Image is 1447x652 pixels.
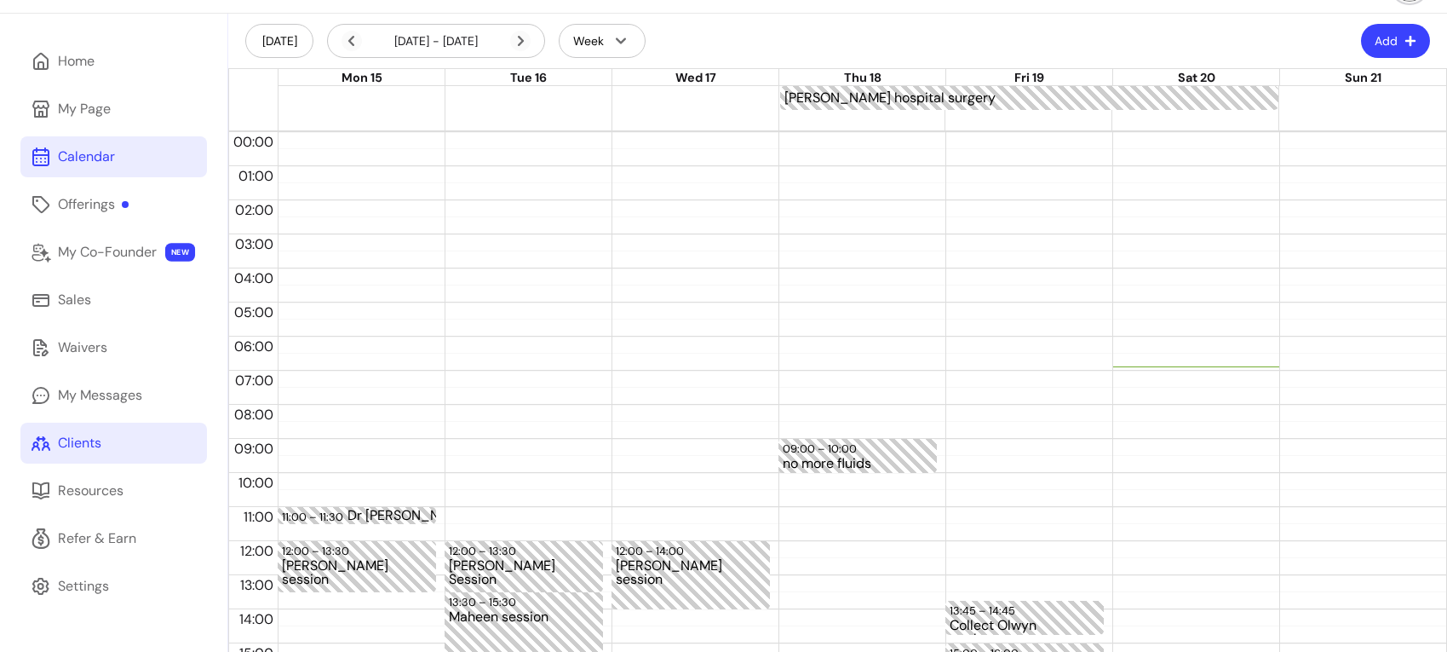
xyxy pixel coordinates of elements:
div: 09:00 – 10:00 [783,441,861,457]
button: Tue 16 [510,69,547,88]
div: Waivers [58,338,107,358]
span: Sun 21 [1345,70,1381,85]
div: 11:00 – 11:30Dr [PERSON_NAME] [278,507,436,524]
a: Home [20,41,207,82]
div: My Messages [58,385,142,406]
a: Clients [20,423,207,464]
div: 12:00 – 13:30[PERSON_NAME] Session [445,541,603,592]
a: My Messages [20,375,207,416]
span: 05:00 [230,303,278,321]
span: 00:00 [229,133,278,151]
div: My Page [58,99,111,119]
span: NEW [165,243,195,262]
a: Sales [20,280,207,320]
div: My Co-Founder [58,242,157,263]
div: Dr [PERSON_NAME] [347,509,497,522]
a: My Page [20,89,207,130]
div: 13:30 – 15:30 [449,594,520,610]
button: Wed 17 [675,69,716,88]
a: Waivers [20,327,207,368]
span: Thu 18 [844,70,881,85]
div: Calendar [58,147,115,167]
a: Settings [20,566,207,607]
div: Offerings [58,194,129,215]
div: Settings [58,576,109,597]
div: 11:00 – 11:30 [282,509,347,525]
a: Offerings [20,184,207,225]
span: Fri 19 [1014,70,1044,85]
button: Week [559,24,646,58]
a: Refer & Earn [20,518,207,559]
span: 03:00 [231,235,278,253]
div: 12:00 – 14:00[PERSON_NAME] session [612,541,770,609]
span: Mon 15 [342,70,382,85]
span: Sat 20 [1178,70,1215,85]
div: no more fluids [783,457,933,471]
span: 04:00 [230,269,278,287]
span: 08:00 [230,406,278,424]
div: [PERSON_NAME] Session [449,559,599,591]
div: Holly hospital surgery [784,88,1275,108]
div: Collect Olwyn packages [950,619,1100,633]
span: 06:00 [230,338,278,355]
a: My Co-Founder NEW [20,232,207,273]
button: Sun 21 [1345,69,1381,88]
div: [PERSON_NAME] session [282,559,432,591]
div: 13:45 – 14:45Collect Olwyn packages [945,601,1104,635]
div: [DATE] - [DATE] [342,31,531,51]
div: 09:00 – 10:00no more fluids [778,439,937,473]
span: 02:00 [231,201,278,219]
div: 12:00 – 13:30 [282,543,353,559]
button: Mon 15 [342,69,382,88]
button: Add [1361,24,1430,58]
div: [PERSON_NAME] session [616,559,766,608]
a: Calendar [20,136,207,177]
div: 13:45 – 14:45 [950,603,1019,619]
div: Clients [58,433,101,453]
div: 12:00 – 14:00 [616,543,688,559]
button: Sat 20 [1178,69,1215,88]
span: 01:00 [234,167,278,185]
span: 14:00 [235,610,278,628]
div: Resources [58,481,123,501]
span: Wed 17 [675,70,716,85]
div: 12:00 – 13:30[PERSON_NAME] session [278,541,436,592]
button: Fri 19 [1014,69,1044,88]
span: 09:00 [230,440,278,458]
div: Home [58,51,95,72]
div: Sales [58,290,91,310]
a: Resources [20,470,207,511]
div: 12:00 – 13:30 [449,543,520,559]
button: [DATE] [245,24,313,58]
span: 07:00 [231,372,278,389]
span: 12:00 [236,542,278,560]
span: 11:00 [239,508,278,526]
span: 13:00 [236,576,278,594]
div: Refer & Earn [58,528,136,549]
span: Tue 16 [510,70,547,85]
span: 10:00 [234,474,278,492]
button: Thu 18 [844,69,881,88]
